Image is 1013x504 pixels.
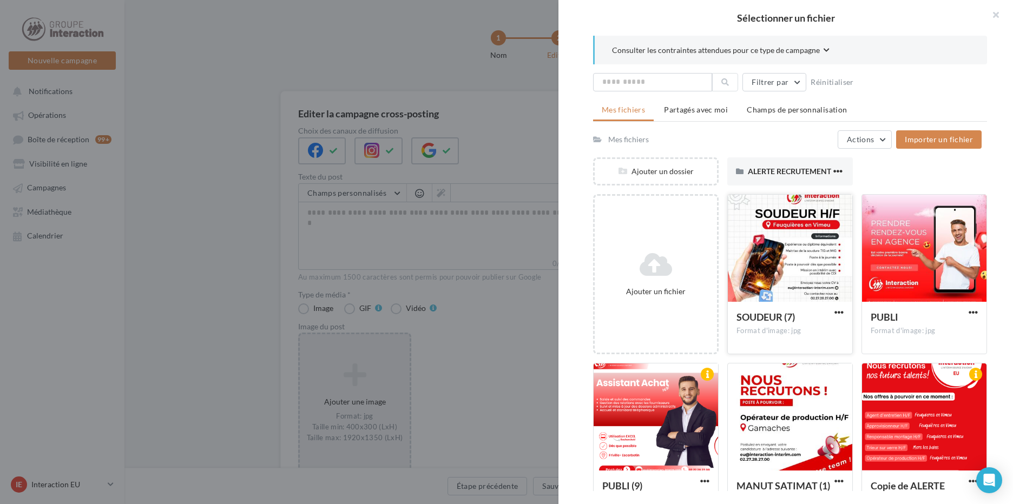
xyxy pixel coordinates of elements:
button: Actions [838,130,892,149]
div: Ajouter un dossier [595,166,717,177]
span: Champs de personnalisation [747,105,847,114]
div: Ajouter un fichier [599,286,713,297]
span: PUBLI (9) [602,480,642,492]
button: Consulter les contraintes attendues pour ce type de campagne [612,44,830,58]
span: Partagés avec moi [664,105,728,114]
span: Actions [847,135,874,144]
span: SOUDEUR (7) [736,311,795,323]
div: Mes fichiers [608,134,649,145]
div: Format d'image: jpg [871,326,978,336]
button: Filtrer par [742,73,806,91]
span: MANUT SATIMAT (1) [736,480,830,492]
span: ALERTE RECRUTEMENT [748,167,831,176]
div: Format d'image: jpg [736,326,844,336]
button: Importer un fichier [896,130,982,149]
span: PUBLI [871,311,898,323]
span: Mes fichiers [602,105,645,114]
span: Importer un fichier [905,135,973,144]
span: Consulter les contraintes attendues pour ce type de campagne [612,45,820,56]
button: Réinitialiser [806,76,858,89]
h2: Sélectionner un fichier [576,13,996,23]
div: Open Intercom Messenger [976,467,1002,493]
